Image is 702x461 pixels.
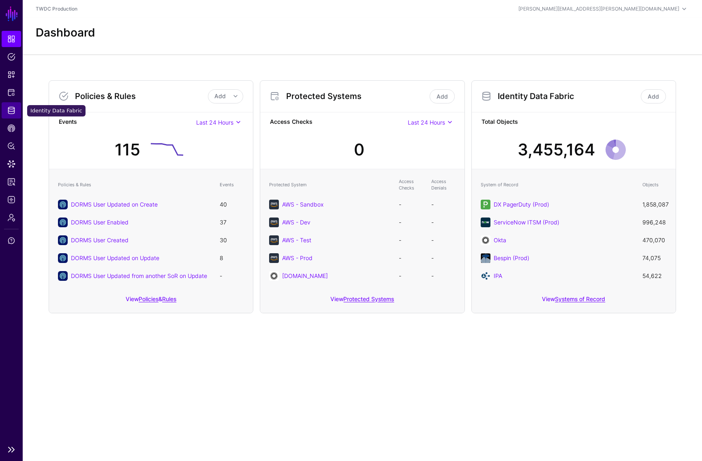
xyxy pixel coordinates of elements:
[71,237,128,243] a: DORMS User Created
[481,253,490,263] img: svg+xml;base64,PHN2ZyB2ZXJzaW9uPSIxLjEiIGlkPSJMYXllcl8xIiB4bWxucz0iaHR0cDovL3d3dy53My5vcmcvMjAwMC...
[2,67,21,83] a: Snippets
[115,138,140,162] div: 115
[2,102,21,118] a: Identity Data Fabric
[494,254,529,261] a: Bespin (Prod)
[216,174,248,196] th: Events
[427,213,460,231] td: -
[282,254,312,261] a: AWS - Prod
[36,26,95,40] h2: Dashboard
[427,267,460,285] td: -
[216,249,248,267] td: 8
[282,237,311,243] a: AWS - Test
[282,272,328,279] a: [DOMAIN_NAME]
[7,106,15,114] span: Identity Data Fabric
[7,124,15,132] span: CAEP Hub
[430,89,455,103] a: Add
[139,295,158,302] a: Policies
[75,91,208,101] h3: Policies & Rules
[216,196,248,213] td: 40
[7,142,15,150] span: Policy Lens
[2,138,21,154] a: Policy Lens
[59,117,196,127] strong: Events
[27,105,86,116] div: Identity Data Fabric
[71,201,158,208] a: DORMS User Updated on Create
[481,271,490,281] img: svg+xml;base64,PD94bWwgdmVyc2lvbj0iMS4wIiBlbmNvZGluZz0iVVRGLTgiIHN0YW5kYWxvbmU9Im5vIj8+CjwhLS0gQ3...
[395,249,427,267] td: -
[265,174,394,196] th: Protected System
[7,53,15,61] span: Policies
[638,267,671,285] td: 54,622
[638,196,671,213] td: 1,858,087
[343,295,394,302] a: Protected Systems
[354,138,364,162] div: 0
[2,174,21,190] a: Access Reporting
[269,200,279,209] img: svg+xml;base64,PHN2ZyB3aWR0aD0iNjQiIGhlaWdodD0iNjQiIHZpZXdCb3g9IjAgMCA2NCA2NCIgZmlsbD0ibm9uZSIgeG...
[395,174,427,196] th: Access Checks
[269,218,279,227] img: svg+xml;base64,PHN2ZyB3aWR0aD0iNjQiIGhlaWdodD0iNjQiIHZpZXdCb3g9IjAgMCA2NCA2NCIgZmlsbD0ibm9uZSIgeG...
[494,237,506,243] a: Okta
[638,249,671,267] td: 74,075
[2,84,21,101] a: Protected Systems
[2,192,21,208] a: Logs
[71,272,207,279] a: DORMS User Updated from another SoR on Update
[7,213,15,222] span: Admin
[498,91,639,101] h3: Identity Data Fabric
[7,237,15,245] span: Support
[494,201,549,208] a: DX PagerDuty (Prod)
[2,31,21,47] a: Dashboard
[7,160,15,168] span: Data Lens
[638,213,671,231] td: 996,248
[162,295,176,302] a: Rules
[7,196,15,204] span: Logs
[216,267,248,285] td: -
[269,253,279,263] img: svg+xml;base64,PHN2ZyB3aWR0aD0iNjQiIGhlaWdodD0iNjQiIHZpZXdCb3g9IjAgMCA2NCA2NCIgZmlsbD0ibm9uZSIgeG...
[395,267,427,285] td: -
[216,213,248,231] td: 37
[214,93,226,99] span: Add
[286,91,428,101] h3: Protected Systems
[638,231,671,249] td: 470,070
[196,119,233,126] span: Last 24 Hours
[395,231,427,249] td: -
[260,290,464,313] div: View
[7,178,15,186] span: Access Reporting
[2,209,21,226] a: Admin
[518,138,595,162] div: 3,455,164
[269,271,279,281] img: svg+xml;base64,PHN2ZyB3aWR0aD0iNjQiIGhlaWdodD0iNjQiIHZpZXdCb3g9IjAgMCA2NCA2NCIgZmlsbD0ibm9uZSIgeG...
[482,117,666,127] strong: Total Objects
[7,71,15,79] span: Snippets
[494,219,559,226] a: ServiceNow ITSM (Prod)
[395,196,427,213] td: -
[427,249,460,267] td: -
[71,219,128,226] a: DORMS User Enabled
[49,290,253,313] div: View &
[282,219,310,226] a: AWS - Dev
[2,120,21,136] a: CAEP Hub
[641,89,666,103] a: Add
[5,5,19,23] a: SGNL
[427,174,460,196] th: Access Denials
[2,49,21,65] a: Policies
[71,254,159,261] a: DORMS User Updated on Update
[269,235,279,245] img: svg+xml;base64,PHN2ZyB3aWR0aD0iNjQiIGhlaWdodD0iNjQiIHZpZXdCb3g9IjAgMCA2NCA2NCIgZmlsbD0ibm9uZSIgeG...
[216,231,248,249] td: 30
[481,218,490,227] img: svg+xml;base64,PHN2ZyB3aWR0aD0iNjQiIGhlaWdodD0iNjQiIHZpZXdCb3g9IjAgMCA2NCA2NCIgZmlsbD0ibm9uZSIgeG...
[427,231,460,249] td: -
[555,295,605,302] a: Systems of Record
[494,272,502,279] a: IPA
[7,88,15,97] span: Protected Systems
[638,174,671,196] th: Objects
[481,200,490,209] img: svg+xml;base64,PHN2ZyB3aWR0aD0iNjQiIGhlaWdodD0iNjQiIHZpZXdCb3g9IjAgMCA2NCA2NCIgZmlsbD0ibm9uZSIgeG...
[477,174,638,196] th: System of Record
[518,5,679,13] div: [PERSON_NAME][EMAIL_ADDRESS][PERSON_NAME][DOMAIN_NAME]
[36,6,77,12] a: TWDC Production
[472,290,676,313] div: View
[7,35,15,43] span: Dashboard
[481,235,490,245] img: svg+xml;base64,PHN2ZyB3aWR0aD0iNjQiIGhlaWdodD0iNjQiIHZpZXdCb3g9IjAgMCA2NCA2NCIgZmlsbD0ibm9uZSIgeG...
[270,117,407,127] strong: Access Checks
[427,196,460,213] td: -
[395,213,427,231] td: -
[282,201,323,208] a: AWS - Sandbox
[408,119,445,126] span: Last 24 Hours
[54,174,216,196] th: Policies & Rules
